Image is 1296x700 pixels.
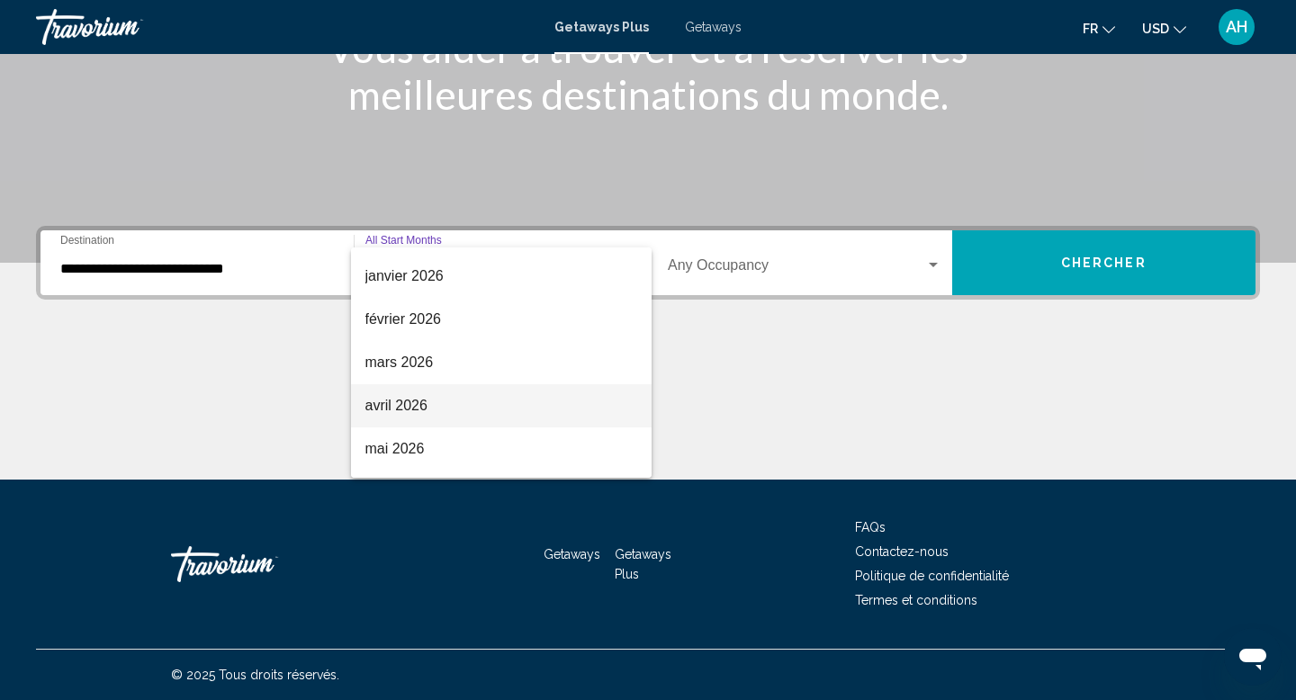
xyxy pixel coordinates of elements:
[365,471,638,514] span: juin 2026
[365,341,638,384] span: mars 2026
[365,384,638,427] span: avril 2026
[1224,628,1282,686] iframe: Bouton de lancement de la fenêtre de messagerie
[365,255,638,298] span: janvier 2026
[365,298,638,341] span: février 2026
[365,427,638,471] span: mai 2026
